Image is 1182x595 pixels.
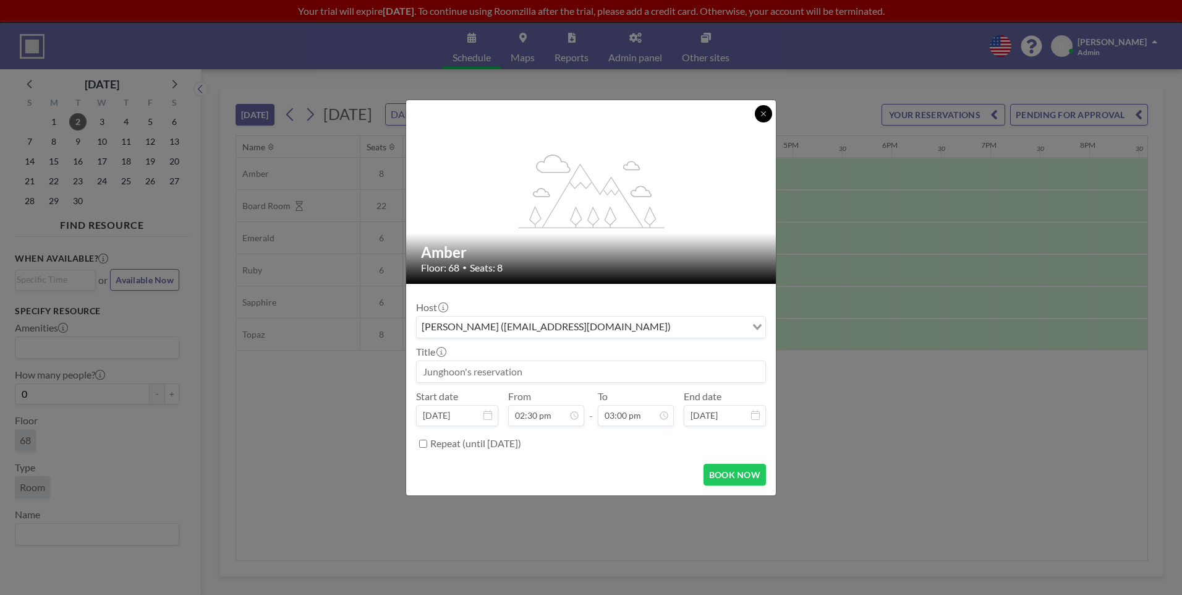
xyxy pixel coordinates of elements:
[598,390,608,403] label: To
[419,319,673,335] span: [PERSON_NAME] ([EMAIL_ADDRESS][DOMAIN_NAME])
[470,262,503,274] span: Seats: 8
[421,262,459,274] span: Floor: 68
[684,390,721,403] label: End date
[416,346,445,358] label: Title
[462,263,467,272] span: •
[417,361,765,382] input: Junghoon's reservation
[704,464,766,486] button: BOOK NOW
[416,301,447,314] label: Host
[421,243,762,262] h2: Amber
[674,319,745,335] input: Search for option
[589,395,593,422] span: -
[416,390,458,403] label: Start date
[508,390,531,403] label: From
[519,153,665,228] g: flex-grow: 1.2;
[417,317,765,338] div: Search for option
[430,437,521,450] label: Repeat (until [DATE])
